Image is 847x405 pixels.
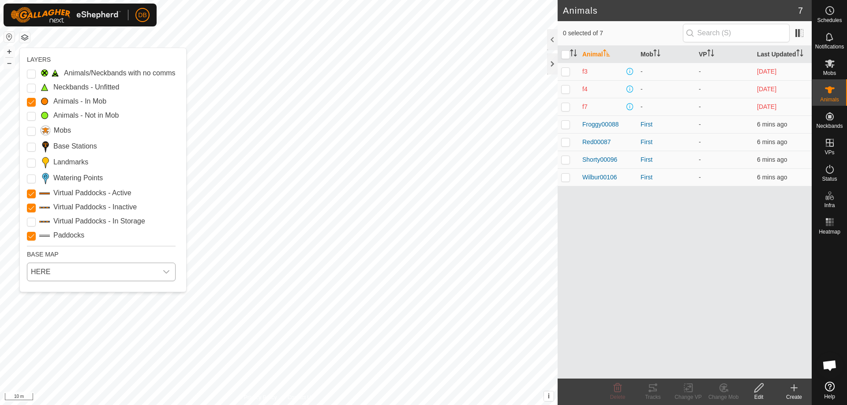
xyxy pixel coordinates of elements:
span: Heatmap [819,229,840,234]
span: f3 [582,67,588,76]
div: First [641,155,692,164]
span: Shorty00096 [582,155,617,164]
div: First [641,173,692,182]
span: f4 [582,85,588,94]
span: Schedules [817,18,842,23]
span: Wilbur00106 [582,173,617,182]
span: HERE [27,263,157,281]
div: Change Mob [706,393,741,401]
span: Mobs [823,71,836,76]
label: Virtual Paddocks - In Storage [53,216,145,227]
span: i [548,392,550,400]
th: Last Updated [753,46,812,63]
span: 31 Aug 2025, 6:14 pm [757,156,787,163]
button: Reset Map [4,32,15,42]
p-sorticon: Activate to sort [603,51,610,58]
app-display-virtual-paddock-transition: - [699,156,701,163]
input: Search (S) [683,24,790,42]
button: + [4,46,15,57]
label: Virtual Paddocks - Active [53,188,131,198]
span: Animals [820,97,839,102]
span: 0 selected of 7 [563,29,683,38]
label: Mobs [54,125,71,136]
label: Animals - In Mob [53,96,106,107]
p-sorticon: Activate to sort [707,51,714,58]
div: - [641,67,692,76]
label: Landmarks [53,157,88,167]
app-display-virtual-paddock-transition: - [699,174,701,181]
span: Froggy00088 [582,120,619,129]
p-sorticon: Activate to sort [796,51,803,58]
button: – [4,58,15,68]
span: Notifications [815,44,844,49]
div: - [641,102,692,111]
span: 23 Aug 2025, 5:14 pm [757,85,776,93]
div: - [641,85,692,94]
div: BASE MAP [27,246,176,259]
span: VPs [825,150,834,155]
label: Neckbands - Unfitted [53,82,119,93]
span: 23 Aug 2025, 5:14 pm [757,68,776,75]
span: f7 [582,102,588,111]
app-display-virtual-paddock-transition: - [699,121,701,128]
label: Base Stations [53,141,97,152]
label: Paddocks [53,230,84,241]
button: Map Layers [19,32,30,43]
th: Animal [579,46,637,63]
p-sorticon: Activate to sort [653,51,660,58]
div: Tracks [635,393,671,401]
app-display-virtual-paddock-transition: - [699,68,701,75]
span: DB [138,11,146,20]
span: Help [824,394,835,399]
label: Animals/Neckbands with no comms [64,68,176,78]
th: VP [695,46,753,63]
span: 8 Aug 2025, 4:34 pm [757,103,776,110]
span: Red00087 [582,137,611,147]
span: 7 [798,4,803,17]
a: Help [812,378,847,403]
span: Infra [824,203,835,208]
button: i [544,391,554,401]
span: Neckbands [816,123,843,129]
label: Virtual Paddocks - Inactive [53,202,137,212]
span: 31 Aug 2025, 6:14 pm [757,121,787,128]
span: 31 Aug 2025, 6:14 pm [757,174,787,181]
label: Animals - Not in Mob [53,110,119,121]
h2: Animals [563,5,798,16]
div: Change VP [671,393,706,401]
div: First [641,120,692,129]
p-sorticon: Activate to sort [570,51,577,58]
span: 31 Aug 2025, 6:14 pm [757,138,787,145]
app-display-virtual-paddock-transition: - [699,85,701,93]
div: Create [776,393,812,401]
a: Privacy Policy [244,394,277,401]
app-display-virtual-paddock-transition: - [699,103,701,110]
a: Open chat [817,352,843,379]
label: Watering Points [53,173,103,183]
div: LAYERS [27,55,176,64]
span: Status [822,176,837,182]
div: Edit [741,393,776,401]
th: Mob [637,46,695,63]
a: Contact Us [288,394,314,401]
div: First [641,137,692,147]
img: Gallagher Logo [11,7,121,23]
div: dropdown trigger [157,263,175,281]
span: Delete [610,394,626,400]
app-display-virtual-paddock-transition: - [699,138,701,145]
